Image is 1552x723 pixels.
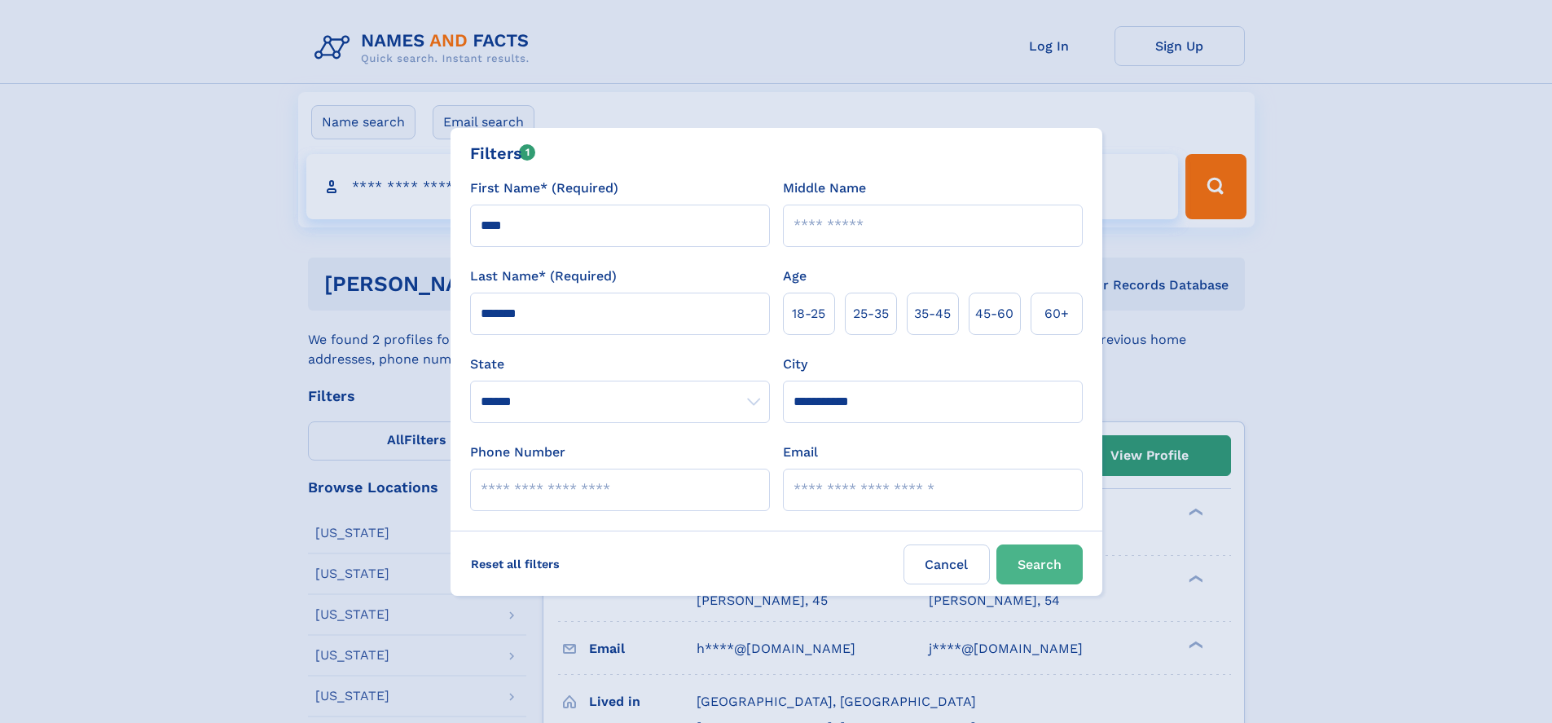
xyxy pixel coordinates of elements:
[470,267,617,286] label: Last Name* (Required)
[996,544,1083,584] button: Search
[1044,304,1069,324] span: 60+
[904,544,990,584] label: Cancel
[470,179,618,198] label: First Name* (Required)
[470,141,536,165] div: Filters
[853,304,889,324] span: 25‑35
[914,304,951,324] span: 35‑45
[470,355,770,374] label: State
[783,355,807,374] label: City
[783,267,807,286] label: Age
[460,544,570,584] label: Reset all filters
[470,443,565,462] label: Phone Number
[792,304,825,324] span: 18‑25
[975,304,1013,324] span: 45‑60
[783,179,866,198] label: Middle Name
[783,443,818,462] label: Email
